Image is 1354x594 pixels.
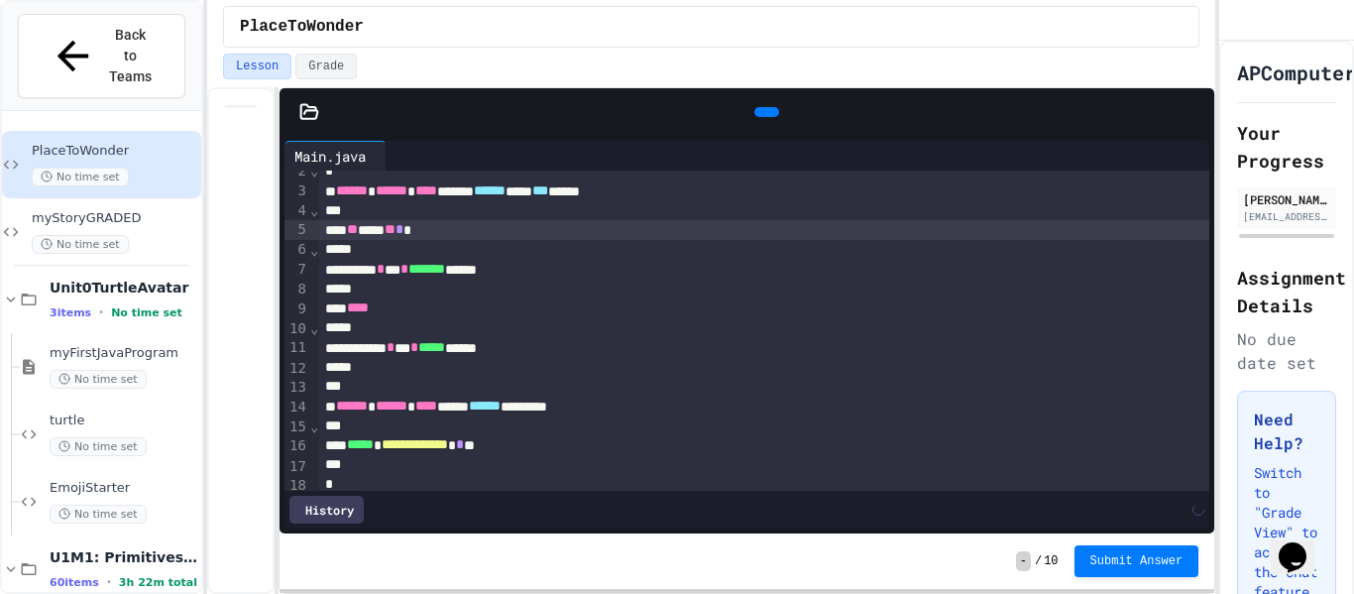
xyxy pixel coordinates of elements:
[107,574,111,590] span: •
[32,210,197,227] span: myStoryGRADED
[284,338,309,358] div: 11
[284,146,376,167] div: Main.java
[223,54,291,79] button: Lesson
[50,306,91,319] span: 3 items
[309,202,319,218] span: Fold line
[50,413,197,429] span: turtle
[50,576,99,589] span: 60 items
[284,417,309,437] div: 15
[284,260,309,280] div: 7
[284,457,309,477] div: 17
[309,163,319,178] span: Fold line
[50,505,147,524] span: No time set
[284,201,309,221] div: 4
[1074,545,1199,577] button: Submit Answer
[284,359,309,379] div: 12
[99,304,103,320] span: •
[32,168,129,186] span: No time set
[1237,264,1336,319] h2: Assignment Details
[284,436,309,456] div: 16
[32,143,197,160] span: PlaceToWonder
[1254,408,1319,455] h3: Need Help?
[1237,327,1336,375] div: No due date set
[108,25,155,87] span: Back to Teams
[284,240,309,260] div: 6
[284,181,309,201] div: 3
[240,15,364,39] span: PlaceToWonder
[1243,209,1330,224] div: [EMAIL_ADDRESS][DOMAIN_NAME]
[284,476,309,496] div: 18
[119,576,197,589] span: 3h 22m total
[284,299,309,319] div: 9
[284,141,387,171] div: Main.java
[1090,553,1184,569] span: Submit Answer
[284,162,309,181] div: 2
[284,378,309,398] div: 13
[18,14,185,98] button: Back to Teams
[284,319,309,339] div: 10
[295,54,357,79] button: Grade
[50,279,197,297] span: Unit0TurtleAvatar
[309,242,319,258] span: Fold line
[50,437,147,456] span: No time set
[1016,551,1031,571] span: -
[111,306,182,319] span: No time set
[50,480,197,497] span: EmojiStarter
[284,398,309,417] div: 14
[1243,190,1330,208] div: [PERSON_NAME]
[289,496,364,524] div: History
[1271,515,1334,574] iframe: chat widget
[309,320,319,336] span: Fold line
[32,235,129,254] span: No time set
[1044,553,1058,569] span: 10
[284,220,309,240] div: 5
[1035,553,1042,569] span: /
[50,370,147,389] span: No time set
[50,345,197,362] span: myFirstJavaProgram
[309,418,319,434] span: Fold line
[1237,119,1336,175] h2: Your Progress
[50,548,197,566] span: U1M1: Primitives, Variables, Basic I/O
[284,280,309,299] div: 8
